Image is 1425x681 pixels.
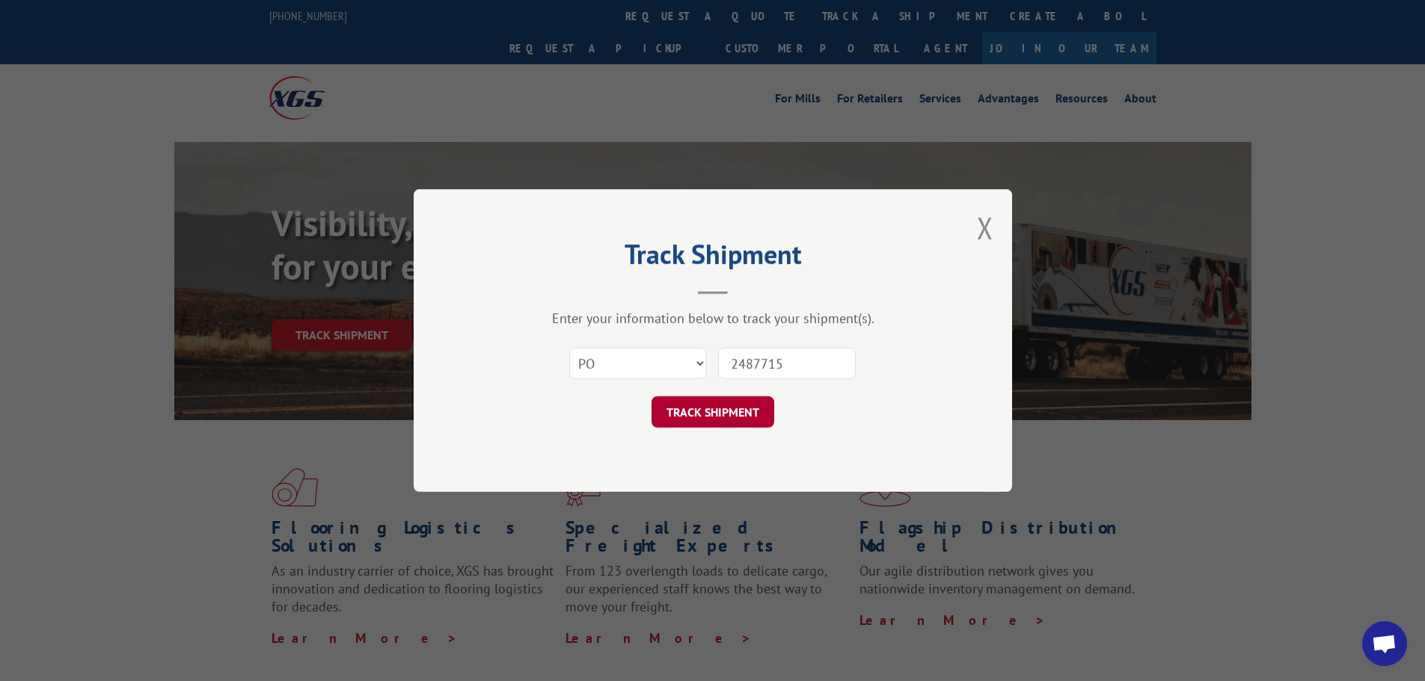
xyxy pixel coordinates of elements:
input: Number(s) [718,348,856,379]
h2: Track Shipment [488,244,937,272]
button: TRACK SHIPMENT [652,396,774,428]
div: Enter your information below to track your shipment(s). [488,309,937,327]
button: Close modal [977,208,993,247]
div: Open chat [1362,621,1407,666]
